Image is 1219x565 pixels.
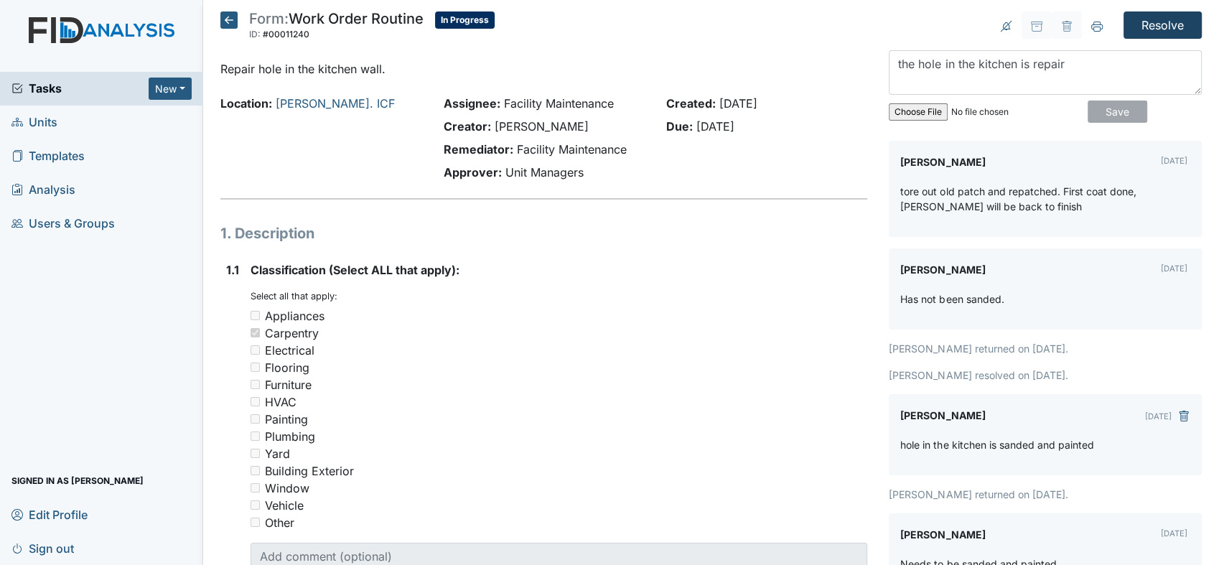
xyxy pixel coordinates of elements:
[265,342,314,359] div: Electrical
[220,96,272,111] strong: Location:
[443,142,513,157] strong: Remediator:
[251,518,260,527] input: Other
[249,11,424,43] div: Work Order Routine
[11,145,85,167] span: Templates
[900,406,985,426] label: [PERSON_NAME]
[443,119,490,134] strong: Creator:
[263,29,309,39] span: #00011240
[11,80,149,97] a: Tasks
[900,152,985,172] label: [PERSON_NAME]
[516,142,626,157] span: Facility Maintenance
[251,311,260,320] input: Appliances
[251,500,260,510] input: Vehicle
[900,525,985,545] label: [PERSON_NAME]
[11,537,74,559] span: Sign out
[251,363,260,372] input: Flooring
[265,393,296,411] div: HVAC
[900,184,1190,214] p: tore out old patch and repatched. First coat done, [PERSON_NAME] will be back to finish
[251,414,260,424] input: Painting
[226,261,239,279] label: 1.1
[251,345,260,355] input: Electrical
[265,480,309,497] div: Window
[666,119,693,134] strong: Due:
[265,497,304,514] div: Vehicle
[435,11,495,29] span: In Progress
[443,96,500,111] strong: Assignee:
[11,111,57,134] span: Units
[666,96,716,111] strong: Created:
[1088,101,1147,123] input: Save
[719,96,757,111] span: [DATE]
[11,503,88,526] span: Edit Profile
[1145,411,1172,421] small: [DATE]
[11,179,75,201] span: Analysis
[251,397,260,406] input: HVAC
[900,291,1004,307] p: Has not been sanded.
[251,380,260,389] input: Furniture
[443,165,501,179] strong: Approver:
[251,449,260,458] input: Yard
[505,165,583,179] span: Unit Managers
[889,368,1202,383] p: [PERSON_NAME] resolved on [DATE].
[265,428,315,445] div: Plumbing
[251,466,260,475] input: Building Exterior
[220,60,867,78] p: Repair hole in the kitchen wall.
[265,359,309,376] div: Flooring
[265,462,354,480] div: Building Exterior
[265,514,294,531] div: Other
[251,483,260,492] input: Window
[265,411,308,428] div: Painting
[149,78,192,100] button: New
[249,29,261,39] span: ID:
[11,213,115,235] span: Users & Groups
[251,431,260,441] input: Plumbing
[889,487,1202,502] p: [PERSON_NAME] returned on [DATE].
[1124,11,1202,39] input: Resolve
[276,96,395,111] a: [PERSON_NAME]. ICF
[494,119,588,134] span: [PERSON_NAME]
[900,260,985,280] label: [PERSON_NAME]
[249,10,289,27] span: Form:
[251,263,459,277] span: Classification (Select ALL that apply):
[1161,263,1187,274] small: [DATE]
[265,324,319,342] div: Carpentry
[900,437,1093,452] p: hole in the kitchen is sanded and painted
[251,291,337,302] small: Select all that apply:
[220,223,867,244] h1: 1. Description
[265,445,290,462] div: Yard
[1161,156,1187,166] small: [DATE]
[265,376,312,393] div: Furniture
[265,307,324,324] div: Appliances
[889,341,1202,356] p: [PERSON_NAME] returned on [DATE].
[11,470,144,492] span: Signed in as [PERSON_NAME]
[503,96,613,111] span: Facility Maintenance
[1161,528,1187,538] small: [DATE]
[251,328,260,337] input: Carpentry
[696,119,734,134] span: [DATE]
